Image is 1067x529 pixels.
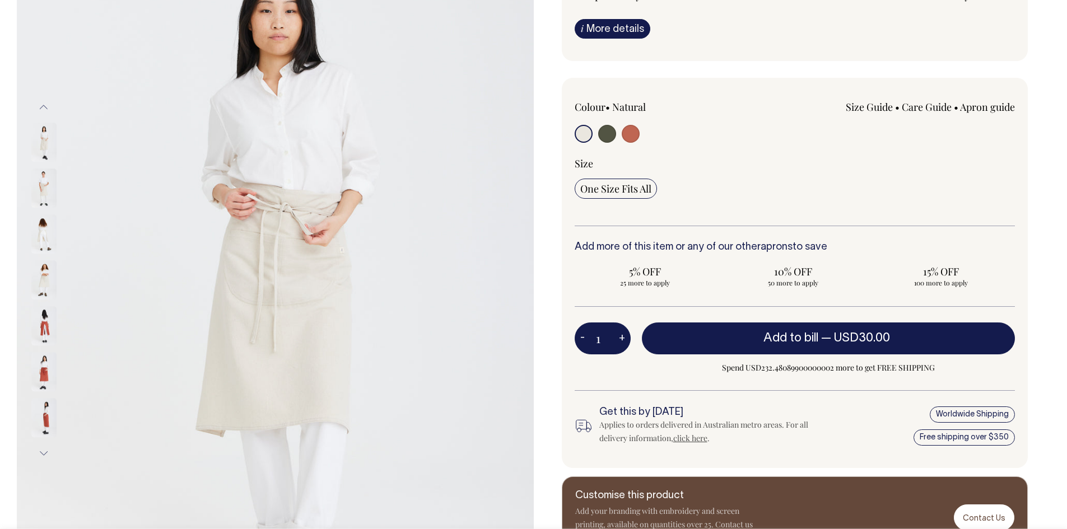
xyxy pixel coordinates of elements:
[575,179,657,199] input: One Size Fits All
[599,418,816,445] div: Applies to orders delivered in Australian metro areas. For all delivery information, .
[902,100,952,114] a: Care Guide
[31,399,57,438] img: rust
[960,100,1015,114] a: Apron guide
[834,333,890,344] span: USD30.00
[575,242,1015,253] h6: Add more of this item or any of our other to save
[580,278,710,287] span: 25 more to apply
[31,123,57,162] img: natural
[31,169,57,208] img: natural
[763,333,818,344] span: Add to bill
[35,95,52,120] button: Previous
[876,278,1006,287] span: 100 more to apply
[642,361,1015,374] span: Spend USD232.48089900000002 more to get FREE SHIPPING
[575,157,1015,170] div: Size
[31,307,57,346] img: rust
[581,22,584,34] span: i
[612,100,646,114] label: Natural
[728,265,858,278] span: 10% OFF
[728,278,858,287] span: 50 more to apply
[31,215,57,254] img: natural
[870,261,1012,291] input: 15% OFF 100 more to apply
[605,100,610,114] span: •
[895,100,900,114] span: •
[821,333,893,344] span: —
[673,433,707,443] a: click here
[846,100,893,114] a: Size Guide
[642,322,1015,354] button: Add to bill —USD30.00
[31,261,57,300] img: natural
[575,100,751,114] div: Colour
[580,182,651,195] span: One Size Fits All
[761,242,793,252] a: aprons
[575,327,590,350] button: -
[35,441,52,466] button: Next
[580,265,710,278] span: 5% OFF
[613,327,631,350] button: +
[575,490,754,502] h6: Customise this product
[31,353,57,392] img: rust
[876,265,1006,278] span: 15% OFF
[575,19,650,39] a: iMore details
[723,261,864,291] input: 10% OFF 50 more to apply
[599,407,816,418] h6: Get this by [DATE]
[954,100,958,114] span: •
[575,261,716,291] input: 5% OFF 25 more to apply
